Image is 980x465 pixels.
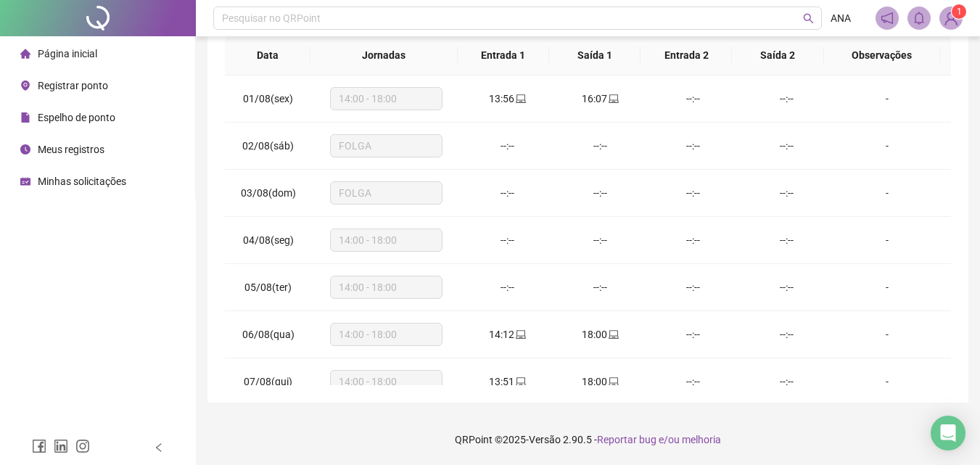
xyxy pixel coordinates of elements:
[473,91,543,107] div: 13:56
[641,36,732,75] th: Entrada 2
[659,279,728,295] div: --:--
[514,94,526,104] span: laptop
[241,187,296,199] span: 03/08(dom)
[243,93,293,104] span: 01/08(sex)
[244,281,292,293] span: 05/08(ter)
[566,232,635,248] div: --:--
[514,329,526,340] span: laptop
[20,81,30,91] span: environment
[844,185,930,201] div: -
[913,12,926,25] span: bell
[38,144,104,155] span: Meus registros
[752,91,821,107] div: --:--
[473,185,543,201] div: --:--
[752,279,821,295] div: --:--
[473,326,543,342] div: 14:12
[225,36,310,75] th: Data
[659,326,728,342] div: --:--
[881,12,894,25] span: notification
[20,112,30,123] span: file
[566,185,635,201] div: --:--
[566,91,635,107] div: 16:07
[566,138,635,154] div: --:--
[752,232,821,248] div: --:--
[458,36,549,75] th: Entrada 1
[752,185,821,201] div: --:--
[38,176,126,187] span: Minhas solicitações
[38,48,97,59] span: Página inicial
[931,416,965,450] div: Open Intercom Messenger
[952,4,966,19] sup: Atualize o seu contato no menu Meus Dados
[549,36,641,75] th: Saída 1
[752,374,821,390] div: --:--
[803,13,814,24] span: search
[54,439,68,453] span: linkedin
[831,10,851,26] span: ANA
[20,176,30,186] span: schedule
[659,232,728,248] div: --:--
[244,376,292,387] span: 07/08(qui)
[339,371,434,392] span: 14:00 - 18:00
[836,47,928,63] span: Observações
[566,279,635,295] div: --:--
[844,279,930,295] div: -
[844,138,930,154] div: -
[339,88,434,110] span: 14:00 - 18:00
[473,138,543,154] div: --:--
[339,229,434,251] span: 14:00 - 18:00
[752,138,821,154] div: --:--
[339,276,434,298] span: 14:00 - 18:00
[514,376,526,387] span: laptop
[732,36,823,75] th: Saída 2
[844,326,930,342] div: -
[473,374,543,390] div: 13:51
[607,94,619,104] span: laptop
[32,439,46,453] span: facebook
[824,36,940,75] th: Observações
[196,414,980,465] footer: QRPoint © 2025 - 2.90.5 -
[659,91,728,107] div: --:--
[566,326,635,342] div: 18:00
[844,91,930,107] div: -
[242,329,295,340] span: 06/08(qua)
[659,185,728,201] div: --:--
[75,439,90,453] span: instagram
[242,140,294,152] span: 02/08(sáb)
[339,135,434,157] span: FOLGA
[20,49,30,59] span: home
[339,182,434,204] span: FOLGA
[940,7,962,29] img: 92783
[243,234,294,246] span: 04/08(seg)
[473,279,543,295] div: --:--
[607,376,619,387] span: laptop
[20,144,30,155] span: clock-circle
[659,374,728,390] div: --:--
[473,232,543,248] div: --:--
[566,374,635,390] div: 18:00
[752,326,821,342] div: --:--
[659,138,728,154] div: --:--
[339,324,434,345] span: 14:00 - 18:00
[529,434,561,445] span: Versão
[597,434,721,445] span: Reportar bug e/ou melhoria
[38,80,108,91] span: Registrar ponto
[38,112,115,123] span: Espelho de ponto
[607,329,619,340] span: laptop
[957,7,962,17] span: 1
[154,443,164,453] span: left
[844,232,930,248] div: -
[310,36,458,75] th: Jornadas
[844,374,930,390] div: -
